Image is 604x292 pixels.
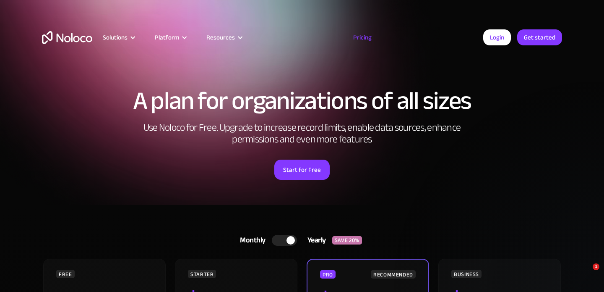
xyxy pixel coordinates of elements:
[517,29,562,45] a: Get started
[103,32,128,43] div: Solutions
[196,32,252,43] div: Resources
[451,270,482,278] div: BUSINESS
[134,122,470,145] h2: Use Noloco for Free. Upgrade to increase record limits, enable data sources, enhance permissions ...
[274,160,330,180] a: Start for Free
[42,31,92,44] a: home
[483,29,511,45] a: Login
[332,236,362,245] div: SAVE 20%
[320,270,336,279] div: PRO
[42,88,562,113] h1: A plan for organizations of all sizes
[343,32,382,43] a: Pricing
[229,234,272,247] div: Monthly
[144,32,196,43] div: Platform
[297,234,332,247] div: Yearly
[575,263,596,284] iframe: Intercom live chat
[56,270,75,278] div: FREE
[206,32,235,43] div: Resources
[593,263,599,270] span: 1
[188,270,216,278] div: STARTER
[371,270,416,279] div: RECOMMENDED
[155,32,179,43] div: Platform
[92,32,144,43] div: Solutions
